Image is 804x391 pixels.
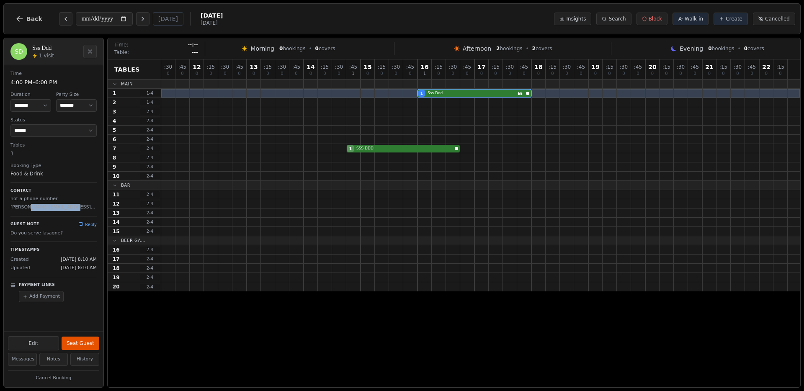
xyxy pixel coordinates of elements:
span: : 45 [748,64,756,69]
span: 11 [113,191,120,198]
span: 2 - 4 [140,154,160,161]
span: 0 [608,72,611,76]
span: : 30 [677,64,685,69]
p: not a phone number [10,195,97,203]
span: : 30 [563,64,571,69]
span: [DATE] [201,20,223,26]
span: 0 [636,72,639,76]
span: • [526,45,529,52]
button: Edit [8,336,59,350]
span: 0 [209,72,212,76]
dd: 1 [10,150,97,157]
span: 22 [762,64,770,70]
span: 15 [113,228,120,235]
span: 19 [113,274,120,281]
span: 0 [380,72,383,76]
span: 0 [451,72,454,76]
span: : 45 [178,64,186,69]
span: 1 - 4 [140,99,160,105]
span: 2 - 4 [140,284,160,290]
span: 18 [534,64,542,70]
span: : 45 [349,64,357,69]
span: 1 [420,90,423,97]
dt: Booking Type [10,162,97,170]
button: Back [9,9,49,29]
span: 5 [113,127,116,134]
span: : 30 [278,64,286,69]
span: 2 - 4 [140,247,160,253]
span: : 15 [662,64,670,69]
span: Afternoon [463,44,491,53]
div: SD [10,43,27,60]
span: : 30 [449,64,457,69]
span: 0 [281,72,283,76]
span: Table: [114,49,129,56]
span: 2 - 4 [140,219,160,225]
span: 0 [238,72,240,76]
p: Contact [10,188,97,194]
span: bookings [279,45,305,52]
span: 2 [496,46,500,51]
span: Create [726,15,742,22]
span: 2 - 4 [140,210,160,216]
span: : 15 [719,64,727,69]
span: 0 [779,72,781,76]
button: Add Payment [19,291,64,302]
span: 7 [113,145,116,152]
span: 0 [765,72,768,76]
span: 0 [651,72,654,76]
span: 0 [693,72,696,76]
span: 15 [363,64,371,70]
button: Block [636,13,667,25]
p: [PERSON_NAME][EMAIL_ADDRESS][PERSON_NAME] [10,204,97,211]
span: 0 [480,72,483,76]
span: 2 - 4 [140,265,160,271]
span: Bar [121,182,130,188]
span: Evening [680,44,703,53]
span: 0 [523,72,525,76]
span: Back [26,16,42,22]
button: Search [596,13,631,25]
button: Reply [78,221,97,228]
span: 0 [665,72,667,76]
span: 3 [113,108,116,115]
button: Insights [554,13,591,25]
span: 10 [113,173,120,180]
span: Walk-in [685,15,703,22]
span: [DATE] [201,11,223,20]
span: 2 - 4 [140,108,160,115]
span: 4 [113,118,116,124]
span: 2 - 4 [140,274,160,280]
dd: Food & Drink [10,170,97,177]
span: : 15 [606,64,613,69]
span: 0 [466,72,468,76]
button: Cancelled [753,13,795,25]
span: SSS DDD [356,146,453,152]
span: Cancelled [765,15,790,22]
button: Notes [39,353,68,366]
span: Beer Ga... [121,237,146,244]
span: 1 [423,72,426,76]
button: Create [714,13,748,25]
span: 0 [736,72,739,76]
span: 17 [477,64,485,70]
span: 0 [437,72,440,76]
span: : 30 [221,64,229,69]
span: : 30 [392,64,400,69]
span: --:-- [188,41,198,48]
span: 17 [113,256,120,262]
span: 0 [551,72,554,76]
span: : 15 [549,64,557,69]
span: 20 [648,64,656,70]
span: Time: [114,41,128,48]
span: • [738,45,741,52]
span: 21 [705,64,713,70]
span: [DATE] 8:10 AM [61,256,97,263]
span: 2 - 4 [140,118,160,124]
span: 2 - 4 [140,228,160,234]
span: • [309,45,312,52]
span: 16 [420,64,428,70]
p: Payment Links [19,282,55,288]
span: 8 [113,154,116,161]
span: 2 - 4 [140,256,160,262]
